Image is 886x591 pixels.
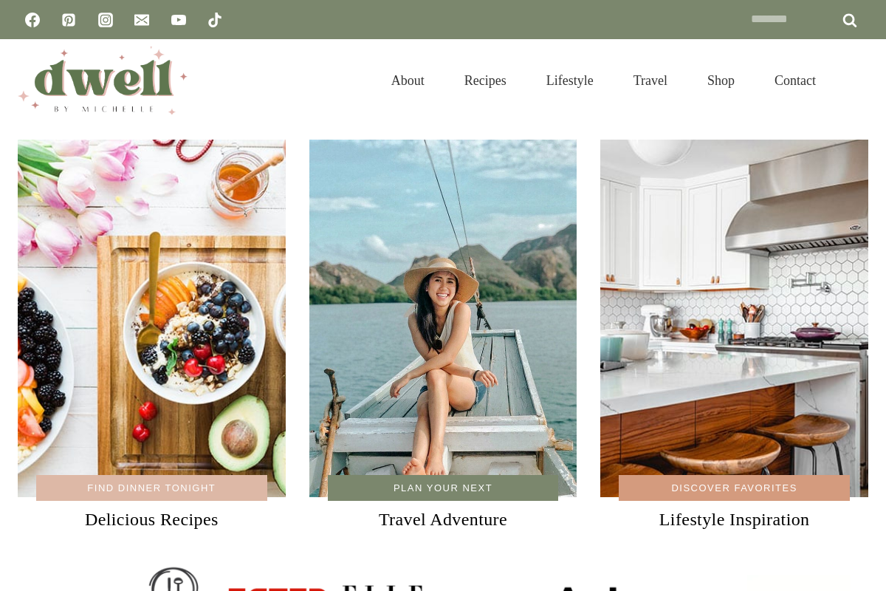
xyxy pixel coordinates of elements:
a: YouTube [164,5,193,35]
a: Facebook [18,5,47,35]
a: Shop [687,55,755,106]
a: Email [127,5,157,35]
a: About [371,55,444,106]
a: Recipes [444,55,526,106]
a: Instagram [91,5,120,35]
a: Travel [614,55,687,106]
a: Contact [755,55,836,106]
a: Pinterest [54,5,83,35]
a: Lifestyle [526,55,614,106]
a: TikTok [200,5,230,35]
nav: Primary Navigation [371,55,836,106]
img: DWELL by michelle [18,47,188,115]
button: View Search Form [843,68,868,93]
